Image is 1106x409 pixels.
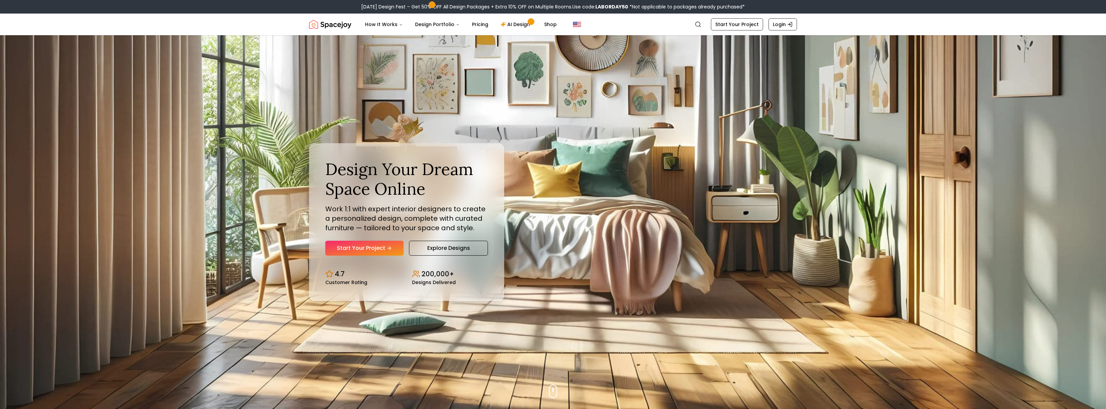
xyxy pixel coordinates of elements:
div: [DATE] Design Fest – Get 50% OFF All Design Packages + Extra 10% OFF on Multiple Rooms. [361,3,745,10]
span: Use code: [572,3,628,10]
nav: Global [309,14,797,35]
a: AI Design [495,18,537,31]
button: Design Portfolio [410,18,465,31]
nav: Main [360,18,562,31]
h1: Design Your Dream Space Online [325,159,488,198]
a: Start Your Project [711,18,763,30]
b: LABORDAY50 [595,3,628,10]
small: Customer Rating [325,280,367,285]
a: Spacejoy [309,18,351,31]
a: Pricing [467,18,494,31]
a: Start Your Project [325,241,404,256]
div: Design stats [325,264,488,285]
p: Work 1:1 with expert interior designers to create a personalized design, complete with curated fu... [325,204,488,233]
button: How It Works [360,18,408,31]
img: United States [573,20,581,28]
a: Login [769,18,797,30]
small: Designs Delivered [412,280,456,285]
span: *Not applicable to packages already purchased* [628,3,745,10]
img: Spacejoy Logo [309,18,351,31]
a: Shop [539,18,562,31]
p: 4.7 [335,269,345,279]
a: Explore Designs [409,241,488,256]
p: 200,000+ [422,269,454,279]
